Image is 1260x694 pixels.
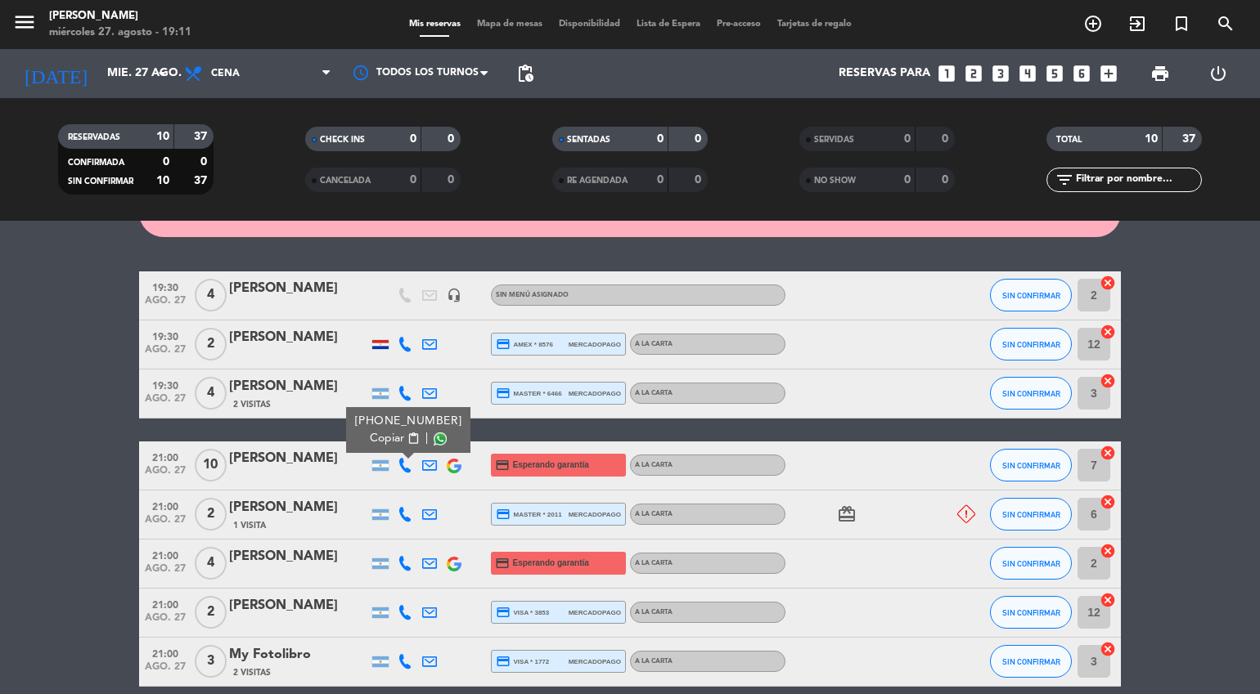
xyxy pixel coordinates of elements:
span: 2 Visitas [233,398,271,411]
span: A LA CARTA [635,511,673,517]
strong: 0 [163,156,169,168]
span: CANCELADA [320,177,371,185]
strong: 0 [410,174,416,186]
span: Pre-acceso [709,20,769,29]
i: arrow_drop_down [152,64,172,83]
span: ago. 27 [145,563,186,582]
img: google-logo.png [447,557,461,571]
div: miércoles 27. agosto - 19:11 [49,25,191,41]
span: 21:00 [145,643,186,662]
span: Tarjetas de regalo [769,20,860,29]
strong: 0 [904,133,911,145]
span: 21:00 [145,545,186,564]
strong: 0 [448,133,457,145]
i: cancel [1100,543,1116,559]
strong: 0 [695,174,704,186]
span: 2 [195,596,227,629]
i: [DATE] [12,56,99,92]
i: cancel [1100,373,1116,389]
span: 2 [195,498,227,531]
span: amex * 8576 [496,337,553,351]
i: filter_list [1055,170,1074,190]
span: SENTADAS [567,136,610,144]
i: looks_3 [990,63,1011,84]
i: menu [12,10,37,34]
span: SIN CONFIRMAR [1002,510,1060,519]
span: SIN CONFIRMAR [1002,389,1060,398]
span: Copiar [370,430,404,447]
i: credit_card [496,605,511,620]
i: card_giftcard [837,504,857,524]
span: Sin menú asignado [496,292,569,298]
i: exit_to_app [1127,14,1147,34]
button: menu [12,10,37,40]
button: SIN CONFIRMAR [990,498,1072,531]
span: SIN CONFIRMAR [1002,291,1060,300]
i: cancel [1100,445,1116,461]
i: credit_card [496,337,511,351]
span: Mapa de mesas [469,20,551,29]
span: print [1150,64,1170,83]
span: ago. 27 [145,514,186,533]
span: SIN CONFIRMAR [68,177,133,186]
div: [PERSON_NAME] [229,595,368,616]
span: ago. 27 [145,465,186,484]
i: credit_card [495,556,510,571]
span: TOTAL [1056,136,1082,144]
i: credit_card [495,458,510,472]
span: Reservas para [839,67,930,80]
i: power_settings_new [1208,64,1228,83]
button: SIN CONFIRMAR [990,547,1072,580]
span: SIN CONFIRMAR [1002,340,1060,349]
span: A LA CARTA [635,658,673,665]
span: 19:30 [145,277,186,296]
span: SERVIDAS [814,136,854,144]
i: cancel [1100,641,1116,657]
i: looks_5 [1044,63,1065,84]
input: Filtrar por nombre... [1074,171,1201,189]
span: ago. 27 [145,295,186,314]
span: 4 [195,547,227,580]
div: [PERSON_NAME] [49,8,191,25]
i: cancel [1100,494,1116,510]
i: credit_card [496,386,511,401]
strong: 0 [942,133,952,145]
strong: 0 [904,174,911,186]
span: ago. 27 [145,612,186,631]
span: mercadopago [569,509,621,520]
span: 19:30 [145,326,186,345]
span: 4 [195,377,227,410]
i: credit_card [496,654,511,669]
span: CONFIRMADA [68,159,124,167]
span: RESERVADAS [68,133,120,141]
div: [PERSON_NAME] [229,497,368,518]
span: pending_actions [515,64,535,83]
div: [PERSON_NAME] [229,327,368,348]
span: 1 Visita [233,519,266,532]
div: [PERSON_NAME] [229,448,368,469]
span: 2 Visitas [233,666,271,679]
i: turned_in_not [1172,14,1191,34]
i: search [1216,14,1235,34]
div: [PERSON_NAME] [229,278,368,299]
strong: 37 [194,175,210,186]
span: A LA CARTA [635,609,673,616]
strong: 0 [657,133,664,145]
span: A LA CARTA [635,341,673,347]
span: ago. 27 [145,661,186,680]
span: Esperando garantía [513,459,589,472]
span: RE AGENDADA [567,177,628,185]
button: SIN CONFIRMAR [990,596,1072,629]
span: master * 6466 [496,386,562,401]
span: Disponibilidad [551,20,628,29]
button: SIN CONFIRMAR [990,377,1072,410]
span: mercadopago [569,656,621,667]
span: ago. 27 [145,393,186,412]
div: [PHONE_NUMBER] [355,413,462,430]
span: 19:30 [145,375,186,394]
i: cancel [1100,275,1116,291]
span: A LA CARTA [635,390,673,396]
strong: 0 [695,133,704,145]
span: SIN CONFIRMAR [1002,657,1060,666]
span: 2 [195,328,227,360]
